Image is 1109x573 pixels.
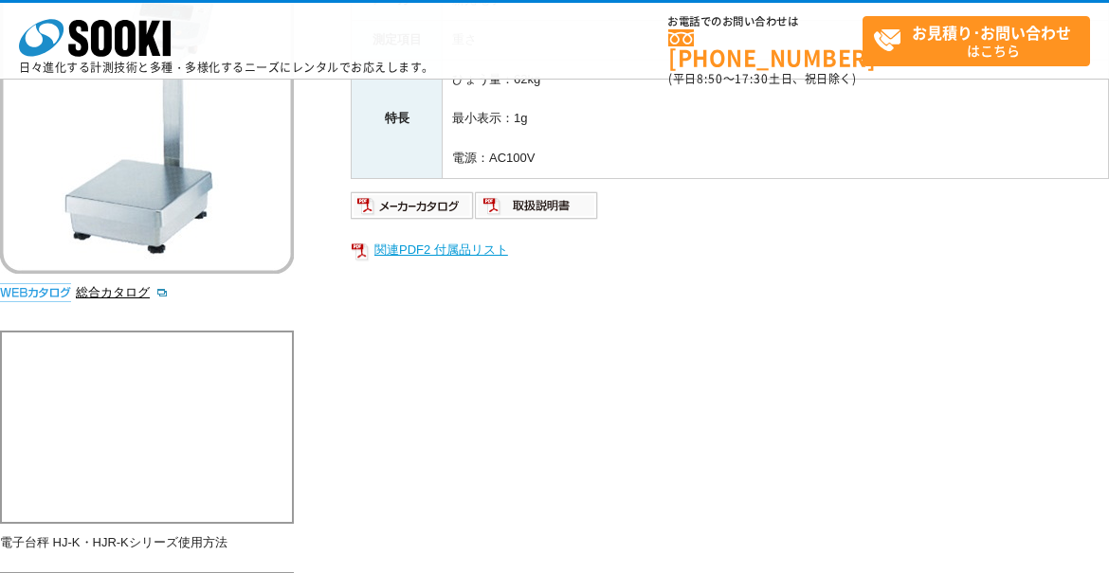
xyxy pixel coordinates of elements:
[697,70,723,87] span: 8:50
[475,203,599,217] a: 取扱説明書
[668,29,863,68] a: [PHONE_NUMBER]
[443,60,1109,178] td: ひょう量：62kg 最小表示：1g 電源：AC100V
[76,285,169,299] a: 総合カタログ
[668,16,863,27] span: お電話でのお問い合わせは
[475,190,599,221] img: 取扱説明書
[735,70,769,87] span: 17:30
[19,62,434,73] p: 日々進化する計測技術と多種・多様化するニーズにレンタルでお応えします。
[668,70,856,87] span: (平日 ～ 土日、祝日除く)
[863,16,1090,66] a: お見積り･お問い合わせはこちら
[351,238,1109,262] a: 関連PDF2 付属品リスト
[352,60,443,178] th: 特長
[351,190,475,221] img: メーカーカタログ
[912,21,1071,44] strong: お見積り･お問い合わせ
[351,203,475,217] a: メーカーカタログ
[873,17,1089,64] span: はこちら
